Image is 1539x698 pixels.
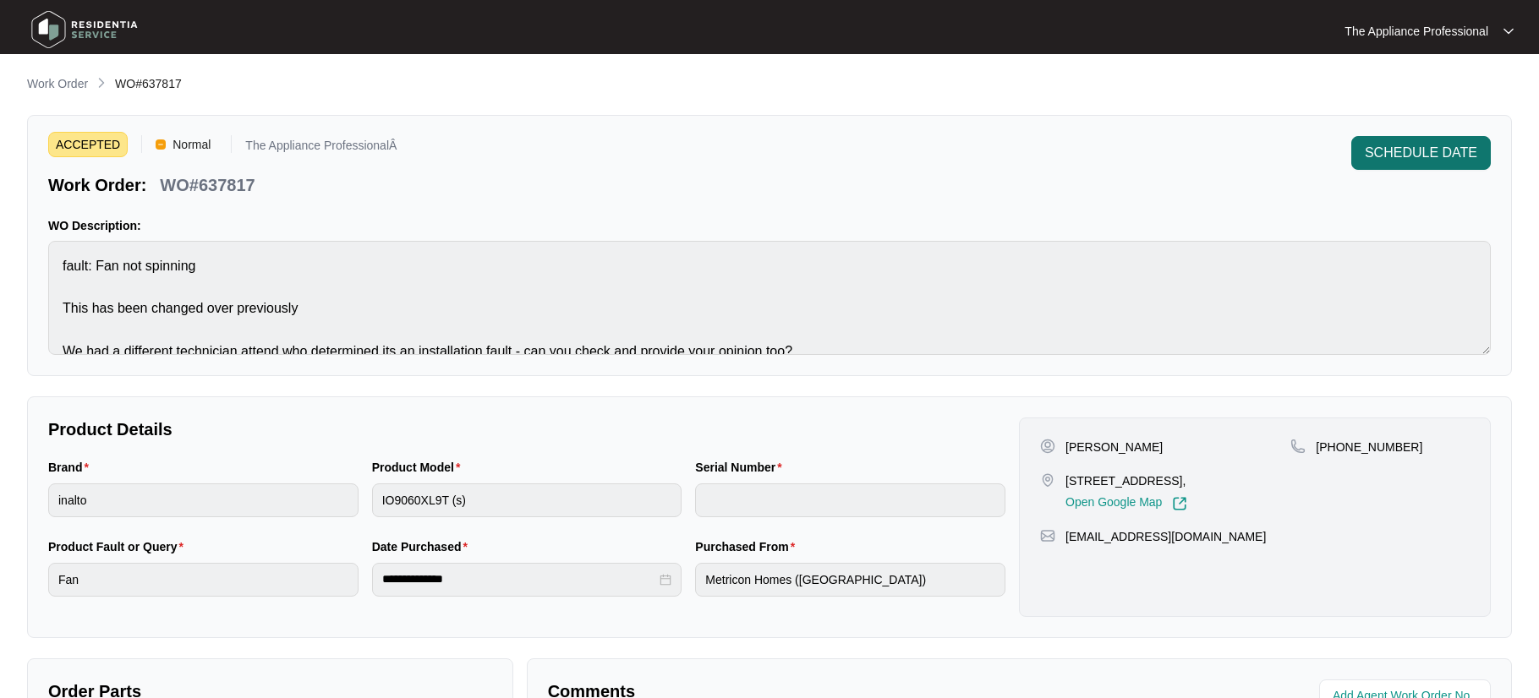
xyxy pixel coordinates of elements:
p: WO#637817 [160,173,255,197]
label: Product Fault or Query [48,538,190,555]
p: The Appliance ProfessionalÂ [245,139,397,157]
img: Link-External [1172,496,1187,511]
input: Brand [48,483,359,517]
span: SCHEDULE DATE [1365,143,1477,163]
p: The Appliance Professional [1345,23,1488,40]
img: Vercel Logo [156,139,166,150]
p: [STREET_ADDRESS], [1065,472,1187,489]
label: Brand [48,459,96,476]
label: Purchased From [695,538,802,555]
img: map-pin [1040,472,1055,488]
span: Normal [166,132,217,157]
p: [PERSON_NAME] [1065,439,1163,455]
button: SCHEDULE DATE [1351,136,1491,170]
a: Work Order [24,75,91,94]
img: chevron-right [95,76,108,90]
label: Product Model [372,459,468,476]
a: Open Google Map [1065,496,1187,511]
p: Work Order: [48,173,146,197]
input: Product Fault or Query [48,563,359,597]
input: Serial Number [695,483,1005,517]
input: Purchased From [695,563,1005,597]
p: WO Description: [48,217,1491,234]
label: Serial Number [695,459,788,476]
img: residentia service logo [25,4,144,55]
span: ACCEPTED [48,132,128,157]
img: dropdown arrow [1503,27,1514,35]
p: Product Details [48,417,1005,441]
label: Date Purchased [372,538,474,555]
img: map-pin [1040,528,1055,543]
p: [EMAIL_ADDRESS][DOMAIN_NAME] [1065,528,1266,545]
img: user-pin [1040,439,1055,454]
p: [PHONE_NUMBER] [1316,439,1422,455]
img: map-pin [1290,439,1306,454]
p: Work Order [27,75,88,92]
textarea: fault: Fan not spinning This has been changed over previously We had a different technician atten... [48,241,1491,355]
input: Product Model [372,483,682,517]
input: Date Purchased [382,570,657,588]
span: WO#637817 [115,77,182,90]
